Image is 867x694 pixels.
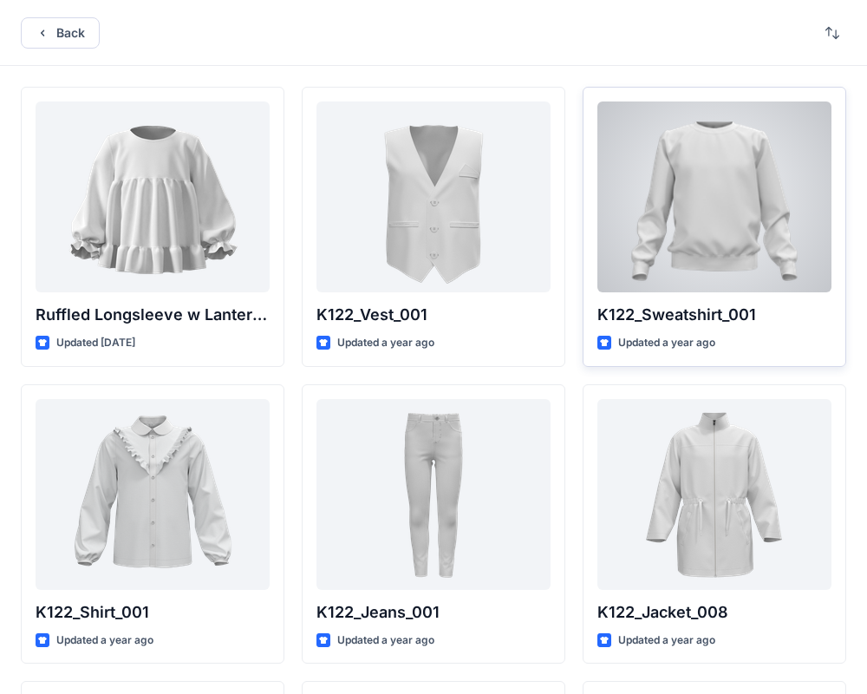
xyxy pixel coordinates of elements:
a: K122_Shirt_001 [36,399,270,590]
p: K122_Shirt_001 [36,600,270,625]
p: Updated a year ago [56,632,153,650]
p: Updated a year ago [337,632,434,650]
a: K122_Jeans_001 [316,399,551,590]
a: K122_Vest_001 [316,101,551,292]
a: K122_Jacket_008 [597,399,831,590]
p: Updated [DATE] [56,334,135,352]
p: Updated a year ago [618,334,715,352]
p: K122_Vest_001 [316,303,551,327]
p: Ruffled Longsleeve w Lantern Sleeve [36,303,270,327]
button: Back [21,17,100,49]
a: Ruffled Longsleeve w Lantern Sleeve [36,101,270,292]
a: K122_Sweatshirt_001 [597,101,831,292]
p: K122_Sweatshirt_001 [597,303,831,327]
p: K122_Jacket_008 [597,600,831,625]
p: Updated a year ago [337,334,434,352]
p: K122_Jeans_001 [316,600,551,625]
p: Updated a year ago [618,632,715,650]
